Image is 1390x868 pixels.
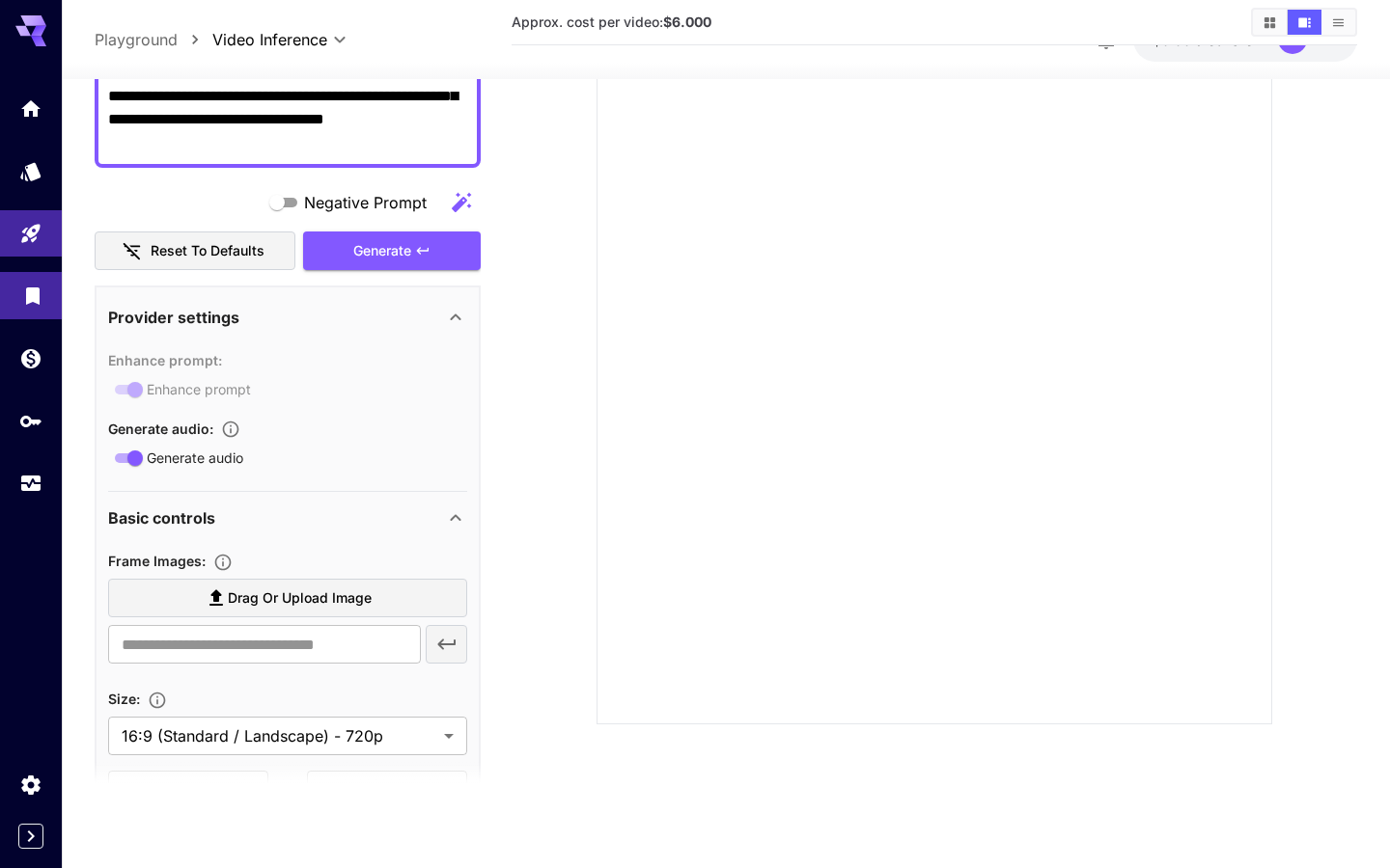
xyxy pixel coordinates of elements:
[19,96,42,121] div: Home
[1253,10,1287,35] button: Show videos in grid view
[19,159,42,183] div: Models
[108,420,213,437] span: Generate audio :
[19,346,42,370] div: Wallet
[212,28,327,51] span: Video Inference
[1251,8,1357,37] div: Show videos in grid viewShow videos in video viewShow videos in list view
[1195,32,1263,48] span: credits left
[512,14,711,30] span: Approx. cost per video:
[147,448,243,468] span: Generate audio
[95,28,212,51] nav: breadcrumb
[1153,32,1195,48] span: $0.00
[353,239,411,263] span: Generate
[304,191,427,214] span: Negative Prompt
[140,691,175,710] button: Adjust the dimensions of the generated image by specifying its width and height in pixels, or sel...
[228,586,372,610] span: Drag or upload image
[95,231,295,271] button: Reset to defaults
[19,222,42,246] div: Playground
[122,724,436,747] span: 16:9 (Standard / Landscape) - 720p
[108,553,206,569] span: Frame Images :
[19,773,42,797] div: Settings
[663,14,711,30] b: $6.000
[108,495,467,541] div: Basic controls
[108,579,467,618] label: Drag or upload image
[18,824,43,849] button: Expand sidebar
[303,231,481,271] button: Generate
[95,28,178,51] a: Playground
[108,294,467,340] div: Provider settings
[108,691,140,707] span: Size :
[19,409,42,433] div: API Keys
[108,306,239,329] p: Provider settings
[1321,10,1355,35] button: Show videos in list view
[19,472,42,496] div: Usage
[21,278,44,302] div: Library
[206,553,240,572] button: Upload frame images.
[108,506,215,529] p: Basic controls
[1288,10,1321,35] button: Show videos in video view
